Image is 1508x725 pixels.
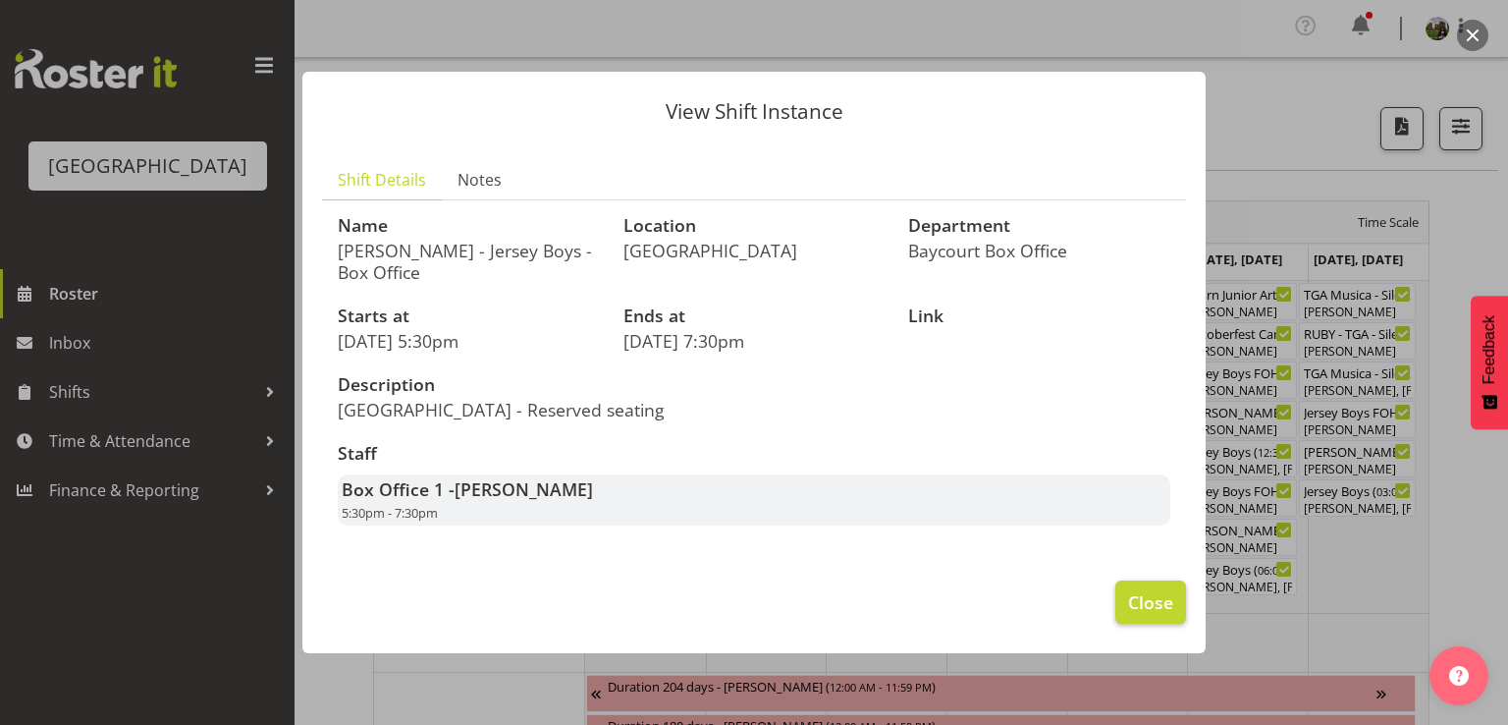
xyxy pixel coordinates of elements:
span: [PERSON_NAME] [455,477,593,501]
h3: Description [338,375,742,395]
p: [PERSON_NAME] - Jersey Boys - Box Office [338,240,600,283]
span: Feedback [1481,315,1498,384]
p: [DATE] 7:30pm [623,330,886,352]
h3: Staff [338,444,1170,464]
span: Notes [458,168,502,192]
p: [GEOGRAPHIC_DATA] [623,240,886,261]
h3: Department [908,216,1170,236]
span: Close [1128,589,1173,615]
img: help-xxl-2.png [1449,666,1469,686]
p: View Shift Instance [322,101,1186,122]
p: [GEOGRAPHIC_DATA] - Reserved seating [338,399,742,420]
h3: Location [623,216,886,236]
span: Shift Details [338,168,426,192]
h3: Ends at [623,307,886,326]
h3: Name [338,216,600,236]
span: 5:30pm - 7:30pm [342,504,438,522]
button: Feedback - Show survey [1471,296,1508,429]
button: Close [1115,581,1186,624]
strong: Box Office 1 - [342,477,593,501]
h3: Link [908,307,1170,326]
p: [DATE] 5:30pm [338,330,600,352]
p: Baycourt Box Office [908,240,1170,261]
h3: Starts at [338,307,600,326]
